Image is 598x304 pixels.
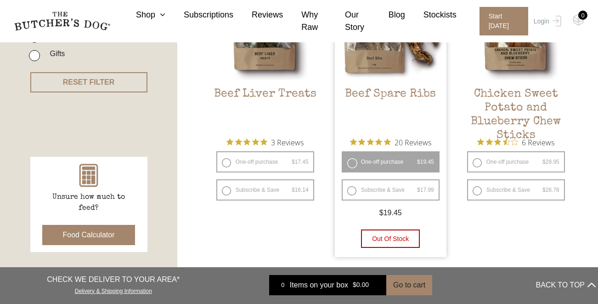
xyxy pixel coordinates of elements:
div: 0 [276,281,290,290]
span: 20 Reviews [395,135,431,149]
a: Subscriptions [165,9,233,21]
span: $ [353,281,356,289]
button: RESET FILTER [30,72,147,92]
bdi: 19.45 [417,159,434,165]
span: 19.45 [379,209,402,217]
label: One-off purchase [216,151,314,172]
a: Start [DATE] [470,7,531,35]
label: One-off purchase [467,151,565,172]
a: Login [531,7,561,35]
label: One-off purchase [342,151,440,172]
div: 0 [578,11,587,20]
button: Rated 5 out of 5 stars from 3 reviews. Jump to reviews. [226,135,304,149]
label: Subscribe & Save [342,179,440,201]
bdi: 28.95 [542,159,559,165]
h2: Chicken Sweet Potato and Blueberry Chew Sticks [460,87,572,131]
span: $ [292,187,295,193]
span: $ [417,159,420,165]
a: Stockists [405,9,457,21]
span: Start [DATE] [480,7,528,35]
span: $ [417,187,420,193]
a: Blog [370,9,405,21]
button: Rated 4.9 out of 5 stars from 20 reviews. Jump to reviews. [350,135,431,149]
a: Reviews [233,9,283,21]
h2: Beef Liver Treats [209,87,321,131]
button: Out of stock [361,229,420,248]
h2: Beef Spare Ribs [335,87,446,131]
label: Subscribe & Save [216,179,314,201]
button: Food Calculator [42,225,135,245]
span: 6 Reviews [522,135,554,149]
p: Unsure how much to feed? [43,192,135,214]
span: $ [292,159,295,165]
bdi: 0.00 [353,281,369,289]
bdi: 26.78 [542,187,559,193]
button: Rated 3.7 out of 5 stars from 6 reviews. Jump to reviews. [477,135,554,149]
label: Subscribe & Save [467,179,565,201]
button: Go to cart [386,275,432,295]
a: 0 Items on your box $0.00 [269,275,386,295]
span: $ [542,159,546,165]
span: Items on your box [290,280,348,291]
img: TBD_Cart-Empty.png [573,14,584,26]
a: Why Raw [283,9,327,34]
a: Shop [118,9,165,21]
span: $ [542,187,546,193]
a: Delivery & Shipping Information [75,286,152,294]
span: $ [379,209,384,217]
button: BACK TO TOP [536,274,596,296]
bdi: 16.14 [292,187,309,193]
p: CHECK WE DELIVER TO YOUR AREA* [47,274,180,285]
a: Our Story [327,9,370,34]
bdi: 17.45 [292,159,309,165]
bdi: 17.99 [417,187,434,193]
span: 3 Reviews [271,135,304,149]
label: Gifts [45,47,65,60]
